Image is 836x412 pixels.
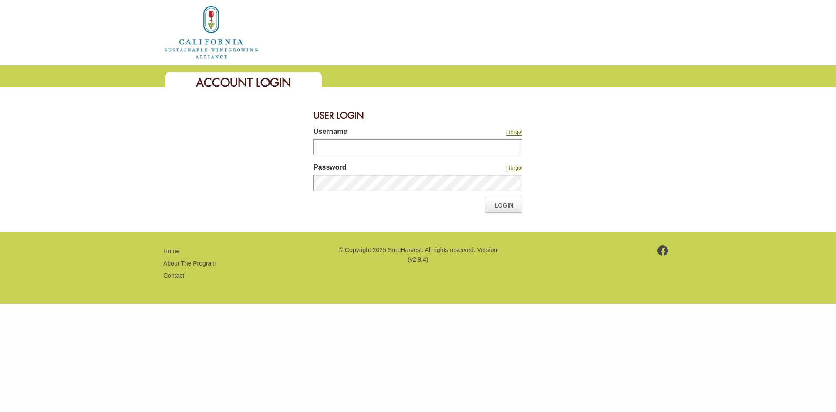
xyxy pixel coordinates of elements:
[485,198,522,213] a: Login
[506,129,522,136] a: I forgot
[163,28,259,35] a: Home
[163,260,216,267] a: About The Program
[313,162,448,175] label: Password
[163,272,184,279] a: Contact
[337,245,499,265] p: © Copyright 2025 SureHarvest. All rights reserved. Version (v2.9.4)
[657,245,668,256] img: footer-facebook.png
[313,126,448,139] label: Username
[163,248,179,255] a: Home
[506,165,522,171] a: I forgot
[313,105,522,126] div: User Login
[196,75,291,90] span: Account Login
[163,4,259,60] img: logo_cswa2x.png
